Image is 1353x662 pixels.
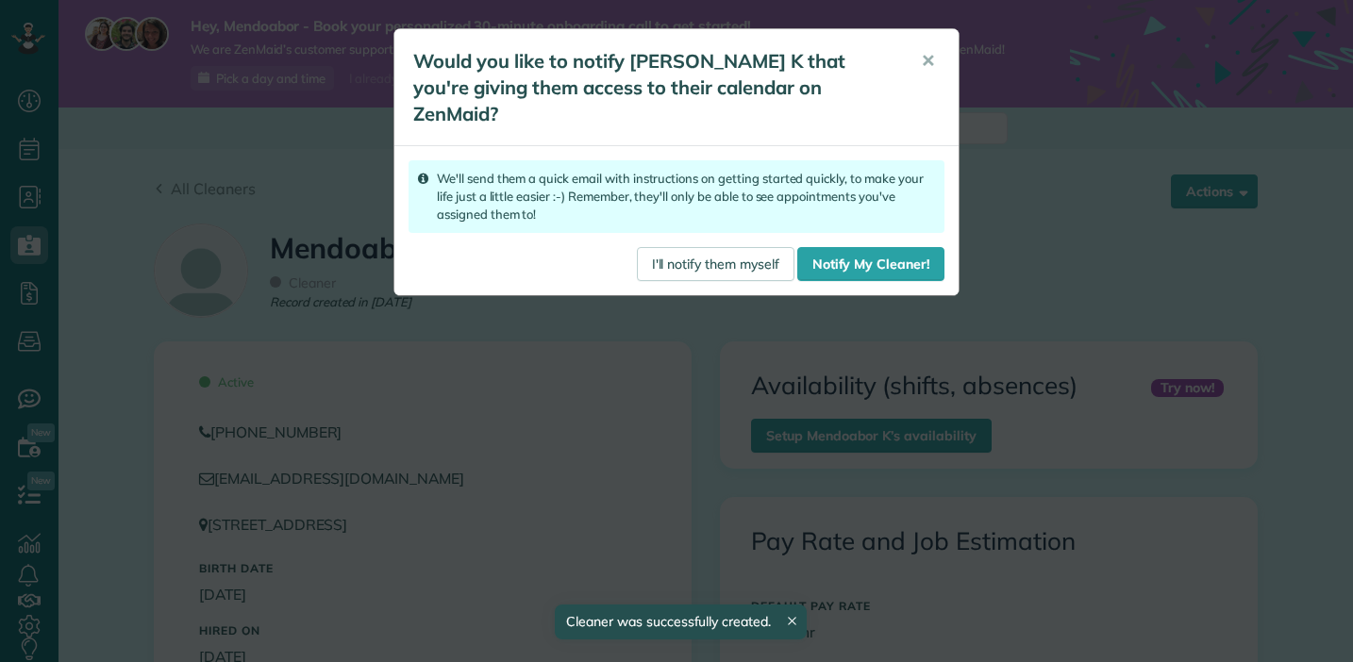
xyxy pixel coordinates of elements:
[409,160,944,233] div: We'll send them a quick email with instructions on getting started quickly, to make your life jus...
[637,247,794,281] a: I'll notify them myself
[921,50,935,72] span: ✕
[555,604,807,639] div: Cleaner was successfully created.
[797,247,944,281] a: Notify My Cleaner!
[413,48,894,127] h5: Would you like to notify [PERSON_NAME] K that you're giving them access to their calendar on ZenM...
